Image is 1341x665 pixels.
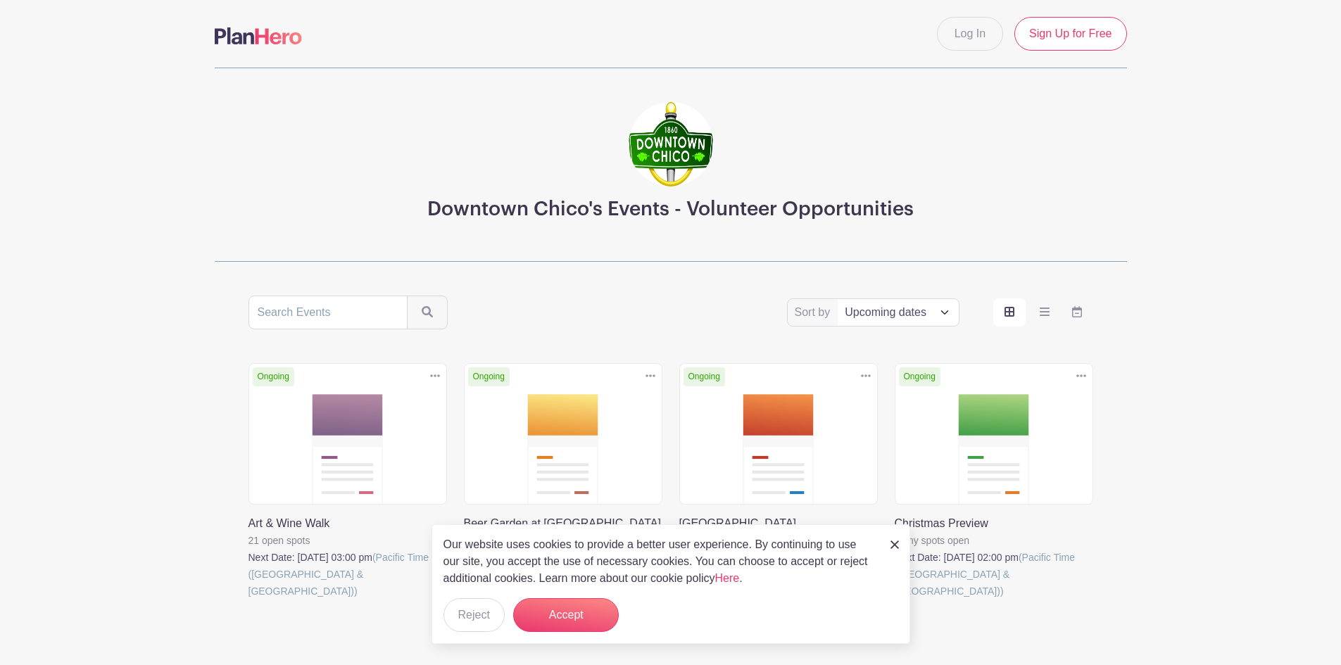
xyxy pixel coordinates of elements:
[443,598,505,632] button: Reject
[427,198,914,222] h3: Downtown Chico's Events - Volunteer Opportunities
[1014,17,1126,51] a: Sign Up for Free
[443,536,876,587] p: Our website uses cookies to provide a better user experience. By continuing to use our site, you ...
[993,298,1093,327] div: order and view
[890,540,899,549] img: close_button-5f87c8562297e5c2d7936805f587ecaba9071eb48480494691a3f1689db116b3.svg
[513,598,619,632] button: Accept
[248,296,408,329] input: Search Events
[795,304,835,321] label: Sort by
[215,27,302,44] img: logo-507f7623f17ff9eddc593b1ce0a138ce2505c220e1c5a4e2b4648c50719b7d32.svg
[715,572,740,584] a: Here
[629,102,713,186] img: thumbnail_Outlook-gw0oh3o3.png
[937,17,1003,51] a: Log In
